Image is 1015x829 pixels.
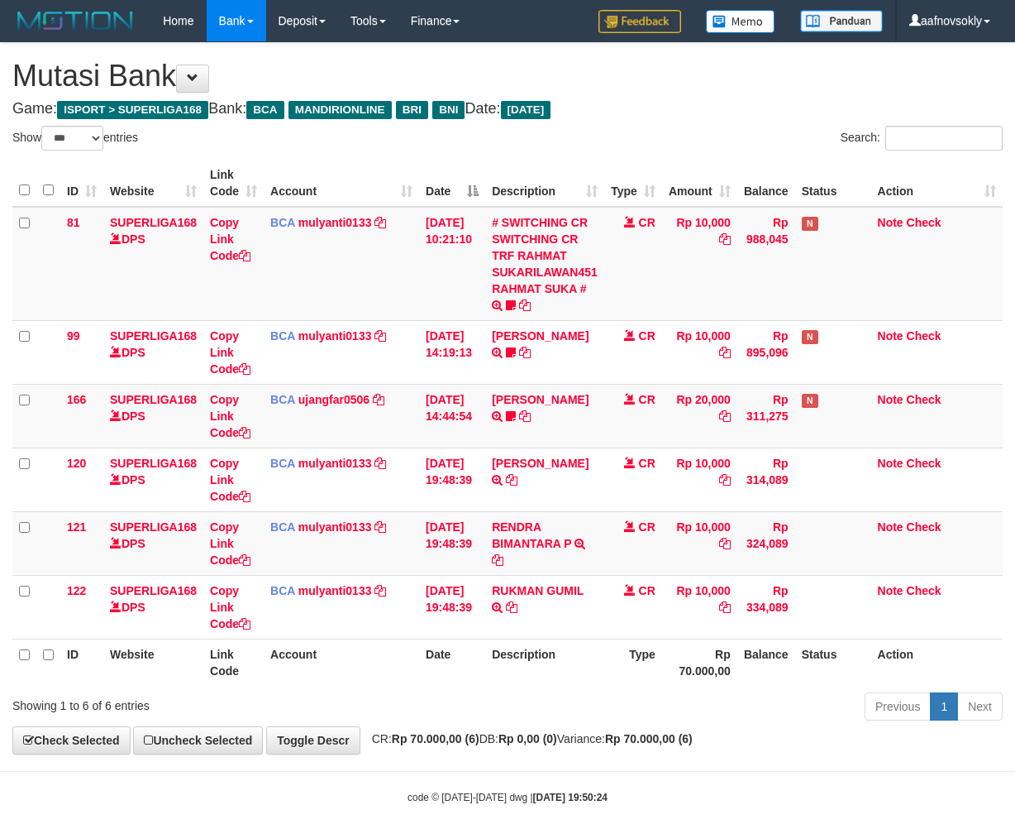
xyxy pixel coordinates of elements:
label: Show entries [12,126,138,151]
a: Uncheck Selected [133,726,263,755]
img: Button%20Memo.svg [706,10,775,33]
span: BCA [270,393,295,406]
small: code © [DATE]-[DATE] dwg | [407,792,608,803]
th: Balance [737,160,795,207]
th: Amount: activate to sort column ascending [662,160,737,207]
a: Copy Rp 10,000 to clipboard [719,601,731,614]
a: Copy mulyanti0133 to clipboard [374,520,386,534]
a: mulyanti0133 [298,457,372,470]
td: Rp 10,000 [662,575,737,639]
span: 120 [67,457,86,470]
th: Date [419,639,485,686]
span: CR [639,457,655,470]
a: Check [907,393,941,406]
td: Rp 988,045 [737,207,795,321]
h1: Mutasi Bank [12,60,1003,93]
a: Copy NOVEN ELING PRAYOG to clipboard [519,410,531,423]
th: Account [264,639,419,686]
a: Toggle Descr [266,726,360,755]
th: Account: activate to sort column ascending [264,160,419,207]
span: BCA [270,457,295,470]
td: [DATE] 14:44:54 [419,384,485,448]
a: Copy Rp 20,000 to clipboard [719,410,731,423]
span: CR: DB: Variance: [364,732,693,745]
span: Has Note [802,394,818,408]
span: CR [639,393,655,406]
a: Copy RUKMAN GUMIL to clipboard [506,601,517,614]
a: Check Selected [12,726,131,755]
a: Copy MUHAMMAD REZA to clipboard [519,346,531,359]
a: mulyanti0133 [298,329,372,343]
span: CR [639,584,655,597]
a: Copy Rp 10,000 to clipboard [719,537,731,550]
a: Copy Rp 10,000 to clipboard [719,346,731,359]
div: Showing 1 to 6 of 6 entries [12,691,411,714]
span: Has Note [802,217,818,231]
strong: Rp 0,00 (0) [498,732,557,745]
span: Has Note [802,330,818,344]
img: Feedback.jpg [598,10,681,33]
a: # SWITCHING CR SWITCHING CR TRF RAHMAT SUKARILAWAN451 RAHMAT SUKA # [492,216,598,295]
a: [PERSON_NAME] [492,329,589,343]
h4: Game: Bank: Date: [12,101,1003,117]
a: Note [878,584,903,597]
span: BCA [270,216,295,229]
th: Action [871,639,1003,686]
td: Rp 895,096 [737,320,795,384]
td: [DATE] 14:19:13 [419,320,485,384]
td: Rp 10,000 [662,320,737,384]
a: SUPERLIGA168 [110,520,197,534]
td: Rp 10,000 [662,511,737,575]
th: Link Code [203,639,264,686]
a: Note [878,216,903,229]
a: Copy ujangfar0506 to clipboard [373,393,384,406]
img: MOTION_logo.png [12,8,138,33]
th: Rp 70.000,00 [662,639,737,686]
a: SUPERLIGA168 [110,584,197,597]
a: Copy Link Code [210,216,250,262]
img: panduan.png [800,10,883,32]
span: ISPORT > SUPERLIGA168 [57,101,208,119]
th: ID: activate to sort column ascending [60,160,103,207]
td: DPS [103,384,203,448]
span: BNI [432,101,465,119]
a: Copy Rp 10,000 to clipboard [719,473,731,486]
span: BRI [396,101,428,119]
a: mulyanti0133 [298,584,372,597]
a: SUPERLIGA168 [110,393,197,406]
a: Note [878,329,903,343]
td: DPS [103,448,203,511]
a: Copy mulyanti0133 to clipboard [374,216,386,229]
a: Copy Link Code [210,457,250,503]
th: Date: activate to sort column descending [419,160,485,207]
span: 166 [67,393,86,406]
a: Copy Link Code [210,584,250,630]
td: [DATE] 19:48:39 [419,511,485,575]
a: Note [878,520,903,534]
th: Description: activate to sort column ascending [485,160,604,207]
th: Link Code: activate to sort column ascending [203,160,264,207]
span: BCA [270,520,295,534]
a: [PERSON_NAME] [492,393,589,406]
span: BCA [246,101,284,119]
a: SUPERLIGA168 [110,457,197,470]
span: BCA [270,584,295,597]
a: Copy RENDRA BIMANTARA P to clipboard [492,553,503,567]
a: Check [907,520,941,534]
a: Next [957,692,1003,721]
span: CR [639,329,655,343]
input: Search: [885,126,1003,151]
td: Rp 20,000 [662,384,737,448]
span: CR [639,520,655,534]
td: [DATE] 19:48:39 [419,448,485,511]
a: Copy mulyanti0133 to clipboard [374,457,386,470]
a: Copy # SWITCHING CR SWITCHING CR TRF RAHMAT SUKARILAWAN451 RAHMAT SUKA # to clipboard [519,299,531,312]
a: [PERSON_NAME] [492,457,589,470]
a: SUPERLIGA168 [110,329,197,343]
span: 81 [67,216,80,229]
a: Copy AKBAR SAPUTR to clipboard [506,473,517,486]
td: Rp 10,000 [662,448,737,511]
label: Search: [841,126,1003,151]
th: Type [604,639,662,686]
td: DPS [103,207,203,321]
